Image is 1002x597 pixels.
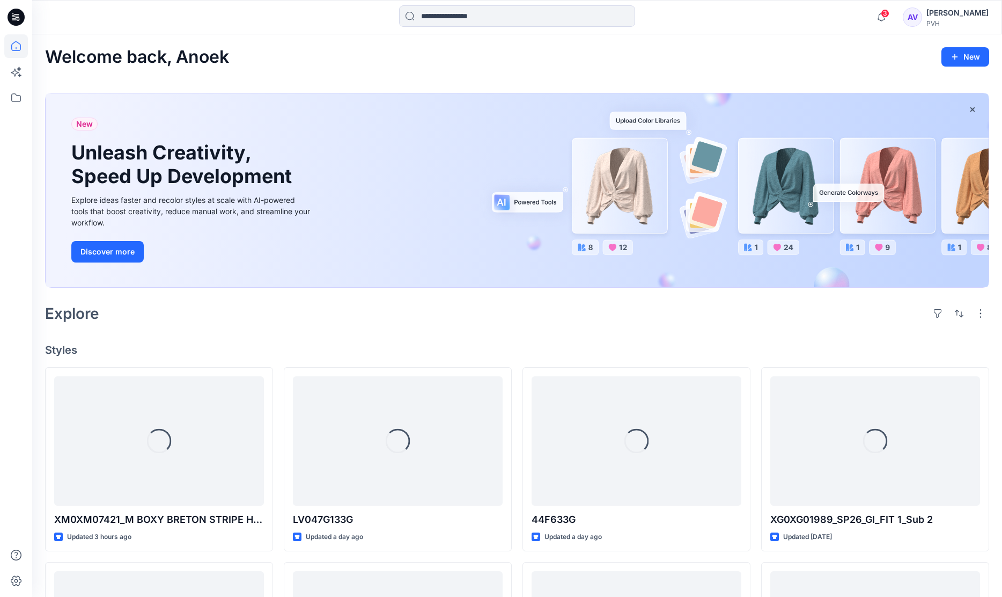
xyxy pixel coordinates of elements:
[71,241,313,263] a: Discover more
[54,512,264,527] p: XM0XM07421_M BOXY BRETON STRIPE HALF ZIP_PROTO_V01
[941,47,989,67] button: New
[71,141,297,187] h1: Unleash Creativity, Speed Up Development
[71,194,313,228] div: Explore ideas faster and recolor styles at scale with AI-powered tools that boost creativity, red...
[926,19,989,27] div: PVH
[532,512,741,527] p: 44F633G
[903,8,922,27] div: AV
[45,47,229,67] h2: Welcome back, Anoek
[783,532,832,543] p: Updated [DATE]
[306,532,363,543] p: Updated a day ago
[881,9,889,18] span: 3
[770,512,980,527] p: XG0XG01989_SP26_GI_FIT 1_Sub 2
[45,344,989,356] h4: Styles
[67,532,131,543] p: Updated 3 hours ago
[293,512,503,527] p: LV047G133G
[926,6,989,19] div: [PERSON_NAME]
[76,118,93,130] span: New
[71,241,144,263] button: Discover more
[45,305,99,322] h2: Explore
[544,532,602,543] p: Updated a day ago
